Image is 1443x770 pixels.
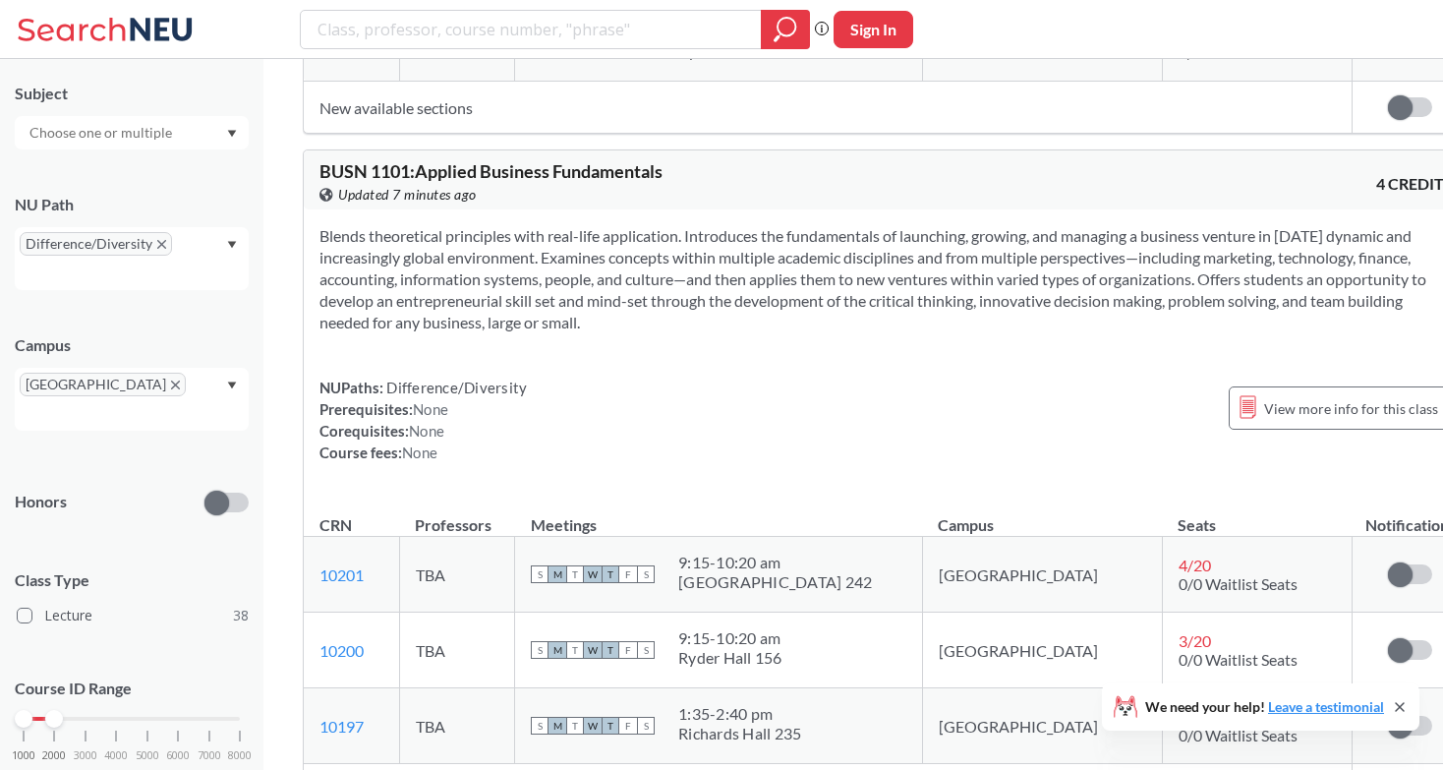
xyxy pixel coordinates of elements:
span: F [619,717,637,735]
div: 9:15 - 10:20 am [678,553,872,572]
span: 3000 [74,750,97,761]
span: T [566,641,584,659]
span: BUSN 1101 : Applied Business Fundamentals [319,160,663,182]
span: None [402,444,437,461]
svg: X to remove pill [157,240,166,249]
span: T [566,565,584,583]
span: 7000 [198,750,221,761]
input: Choose one or multiple [20,121,185,145]
span: F [619,565,637,583]
span: W [584,641,602,659]
p: Honors [15,491,67,513]
span: 38 [233,605,249,626]
span: 1000 [12,750,35,761]
td: New available sections [304,82,1352,134]
span: We need your help! [1145,700,1384,714]
span: S [531,565,548,583]
div: 9:15 - 10:20 am [678,628,782,648]
span: T [602,565,619,583]
svg: magnifying glass [774,16,797,43]
div: CRN [319,514,352,536]
th: Seats [1162,495,1352,537]
span: M [548,717,566,735]
div: Ryder Hall 156 [678,648,782,668]
span: S [637,641,655,659]
span: 5000 [136,750,159,761]
td: TBA [399,537,515,613]
span: Difference/DiversityX to remove pill [20,232,172,256]
div: 1:35 - 2:40 pm [678,704,801,724]
div: [GEOGRAPHIC_DATA] 242 [678,572,872,592]
span: None [413,400,448,418]
span: 0/0 Waitlist Seats [1179,726,1298,744]
span: S [637,565,655,583]
svg: Dropdown arrow [227,130,237,138]
span: View more info for this class [1264,396,1438,421]
td: TBA [399,688,515,764]
p: Course ID Range [15,678,249,700]
a: 10200 [319,641,364,660]
span: 4 / 20 [1179,556,1211,574]
span: W [584,565,602,583]
input: Class, professor, course number, "phrase" [316,13,747,46]
svg: Dropdown arrow [227,382,237,389]
div: [GEOGRAPHIC_DATA]X to remove pillDropdown arrow [15,368,249,431]
div: Difference/DiversityX to remove pillDropdown arrow [15,227,249,290]
span: Difference/Diversity [383,379,527,396]
span: 2000 [42,750,66,761]
span: 6000 [166,750,190,761]
span: None [409,422,444,440]
th: Campus [922,495,1162,537]
svg: Dropdown arrow [227,241,237,249]
div: Richards Hall 235 [678,724,801,743]
td: [GEOGRAPHIC_DATA] [922,688,1162,764]
a: Leave a testimonial [1268,698,1384,715]
span: T [602,641,619,659]
a: 10197 [319,717,364,736]
span: S [531,641,548,659]
span: Class Type [15,569,249,591]
span: S [637,717,655,735]
span: 3 / 20 [1179,631,1211,650]
td: [GEOGRAPHIC_DATA] [922,537,1162,613]
span: 0/0 Waitlist Seats [1179,574,1298,593]
span: S [531,717,548,735]
svg: X to remove pill [171,381,180,389]
th: Professors [399,495,515,537]
span: W [584,717,602,735]
span: T [566,717,584,735]
div: NU Path [15,194,249,215]
label: Lecture [17,603,249,628]
td: [GEOGRAPHIC_DATA] [922,613,1162,688]
button: Sign In [834,11,913,48]
span: Updated 7 minutes ago [338,184,477,206]
span: F [619,641,637,659]
span: [GEOGRAPHIC_DATA]X to remove pill [20,373,186,396]
div: Campus [15,334,249,356]
div: magnifying glass [761,10,810,49]
span: T [602,717,619,735]
span: 4000 [104,750,128,761]
a: 10201 [319,565,364,584]
span: M [548,641,566,659]
div: NUPaths: Prerequisites: Corequisites: Course fees: [319,377,527,463]
th: Meetings [515,495,923,537]
span: M [548,565,566,583]
span: 0/0 Waitlist Seats [1179,650,1298,669]
span: 8000 [228,750,252,761]
div: Dropdown arrow [15,116,249,149]
div: Subject [15,83,249,104]
td: TBA [399,613,515,688]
